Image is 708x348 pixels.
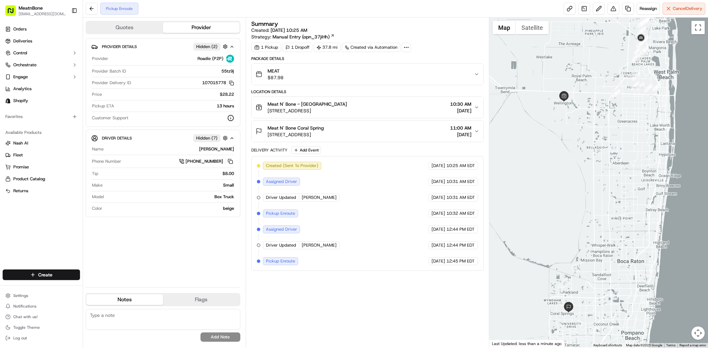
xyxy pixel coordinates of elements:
[268,101,347,107] span: Meat N' Bone - [GEOGRAPHIC_DATA]
[637,19,646,28] div: 34
[314,43,341,52] div: 37.8 mi
[92,205,102,211] span: Color
[251,27,307,33] span: Created:
[302,242,337,248] span: [PERSON_NAME]
[3,24,80,34] a: Orders
[268,131,324,138] span: [STREET_ADDRESS]
[5,176,77,182] a: Product Catalog
[432,242,445,248] span: [DATE]
[251,43,281,52] div: 1 Pickup
[13,26,27,32] span: Orders
[631,82,639,90] div: 4
[3,302,80,311] button: Notifications
[450,101,471,107] span: 10:30 AM
[107,194,234,200] div: Box Truck
[101,171,234,177] div: $8.00
[19,5,43,11] span: MeatnBone
[102,136,132,141] span: Driver Details
[251,21,278,27] h3: Summary
[251,89,484,94] div: Location Details
[226,55,234,63] img: roadie-logo-v2.jpg
[691,21,705,34] button: Toggle fullscreen view
[3,72,80,82] button: Engage
[266,226,297,232] span: Assigned Driver
[593,343,622,348] button: Keyboard shortcuts
[197,56,223,62] span: Roadie (P2P)
[5,164,77,170] a: Promise
[3,3,69,19] button: MeatnBone[EMAIL_ADDRESS][DOMAIN_NAME]
[252,97,483,118] button: Meat N' Bone - [GEOGRAPHIC_DATA][STREET_ADDRESS]10:30 AM[DATE]
[273,33,330,40] span: Manual Entry (opn_37jiHh)
[5,140,77,146] a: Nash AI
[3,291,80,300] button: Settings
[612,89,621,98] div: 37
[186,158,223,164] span: [PHONE_NUMBER]
[91,41,235,52] button: Provider DetailsHidden (2)
[432,179,445,185] span: [DATE]
[302,195,337,201] span: [PERSON_NAME]
[640,46,649,55] div: 8
[446,210,475,216] span: 10:32 AM EDT
[92,171,98,177] span: Tip
[3,186,80,196] button: Returns
[92,80,131,86] span: Provider Delivery ID
[19,11,66,17] button: [EMAIL_ADDRESS][DOMAIN_NAME]
[163,294,240,305] button: Flags
[13,152,23,158] span: Fleet
[92,182,103,188] span: Make
[102,44,137,49] span: Provider Details
[13,314,38,319] span: Chat with us!
[268,107,347,114] span: [STREET_ADDRESS]
[637,39,645,48] div: 38
[13,140,28,146] span: Nash AI
[3,138,80,148] button: Nash AI
[636,82,645,91] div: 3
[86,22,163,33] button: Quotes
[268,74,283,81] span: $87.98
[446,258,475,264] span: 12:45 PM EDT
[432,163,445,169] span: [DATE]
[86,294,163,305] button: Notes
[273,33,335,40] a: Manual Entry (opn_37jiHh)
[13,86,32,92] span: Analytics
[637,27,646,35] div: 36
[251,33,335,40] div: Strategy:
[221,68,234,74] span: 55tz9j
[5,98,11,103] img: Shopify logo
[271,27,307,33] span: [DATE] 10:25 AM
[13,74,28,80] span: Engage
[202,80,234,86] button: 107015778
[252,64,483,85] button: MEAT$87.98
[432,226,445,232] span: [DATE]
[3,111,80,122] div: Favorites
[632,72,640,81] div: 5
[489,339,565,348] div: Last Updated: less than a minute ago
[3,269,80,280] button: Create
[193,134,229,142] button: Hidden (7)
[13,176,45,182] span: Product Catalog
[432,210,445,216] span: [DATE]
[493,21,516,34] button: Show street map
[491,339,513,348] img: Google
[13,164,29,170] span: Promise
[673,6,702,12] span: Cancel Delivery
[92,158,121,164] span: Phone Number
[282,43,312,52] div: 1 Dropoff
[92,68,126,74] span: Provider Batch ID
[432,258,445,264] span: [DATE]
[92,91,102,97] span: Price
[653,83,661,91] div: 1
[13,38,32,44] span: Deliveries
[679,343,706,347] a: Report a map error
[13,50,27,56] span: Control
[13,335,27,341] span: Log out
[266,242,296,248] span: Driver Updated
[450,131,471,138] span: [DATE]
[516,21,549,34] button: Show satellite imagery
[252,121,483,142] button: Meat N' Bone Coral Spring[STREET_ADDRESS]11:00 AM[DATE]
[291,146,321,154] button: Add Event
[91,133,235,144] button: Driver DetailsHidden (7)
[5,188,77,194] a: Returns
[3,48,80,58] button: Control
[13,325,40,330] span: Toggle Theme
